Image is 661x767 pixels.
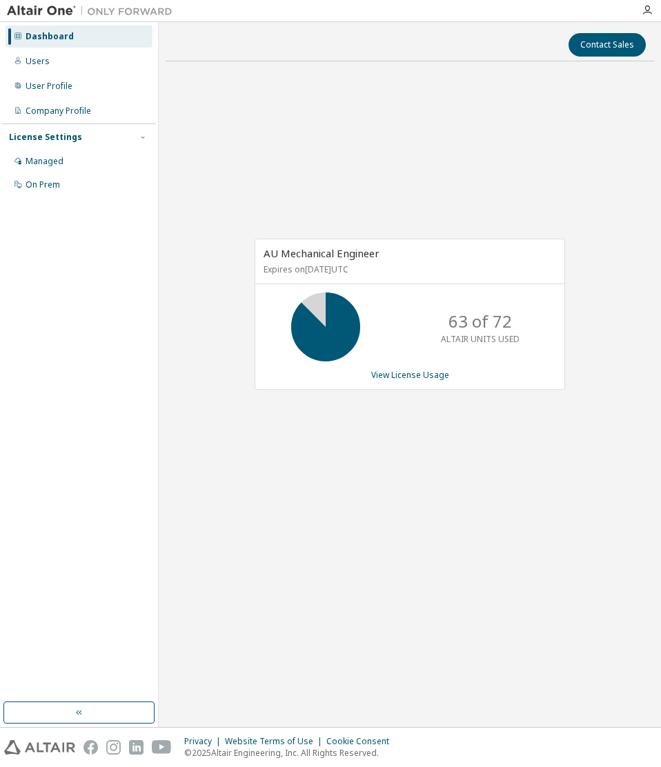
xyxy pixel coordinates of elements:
[26,156,63,167] div: Managed
[184,736,225,747] div: Privacy
[448,310,512,333] p: 63 of 72
[326,736,397,747] div: Cookie Consent
[371,369,449,381] a: View License Usage
[441,333,520,345] p: ALTAIR UNITS USED
[4,740,75,755] img: altair_logo.svg
[184,747,397,759] p: © 2025 Altair Engineering, Inc. All Rights Reserved.
[26,179,60,190] div: On Prem
[225,736,326,747] div: Website Terms of Use
[83,740,98,755] img: facebook.svg
[106,740,121,755] img: instagram.svg
[264,246,379,260] span: AU Mechanical Engineer
[152,740,172,755] img: youtube.svg
[129,740,144,755] img: linkedin.svg
[26,81,72,92] div: User Profile
[26,106,91,117] div: Company Profile
[26,56,50,67] div: Users
[9,132,82,143] div: License Settings
[26,31,74,42] div: Dashboard
[264,263,553,275] p: Expires on [DATE] UTC
[7,4,179,18] img: Altair One
[569,33,646,57] button: Contact Sales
